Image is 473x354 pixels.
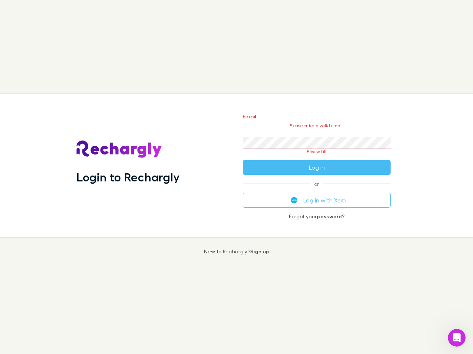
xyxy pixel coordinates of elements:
[317,213,342,219] a: password
[243,160,391,175] button: Log in
[291,197,297,204] img: Xero's logo
[243,193,391,208] button: Log in with Xero
[76,140,162,158] img: Rechargly's Logo
[243,214,391,219] p: Forgot your ?
[76,170,180,184] h1: Login to Rechargly
[243,149,391,154] p: Please fill
[448,329,466,347] iframe: Intercom live chat
[243,123,391,128] p: Please enter a valid email.
[250,248,269,254] a: Sign up
[204,249,269,254] p: New to Rechargly?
